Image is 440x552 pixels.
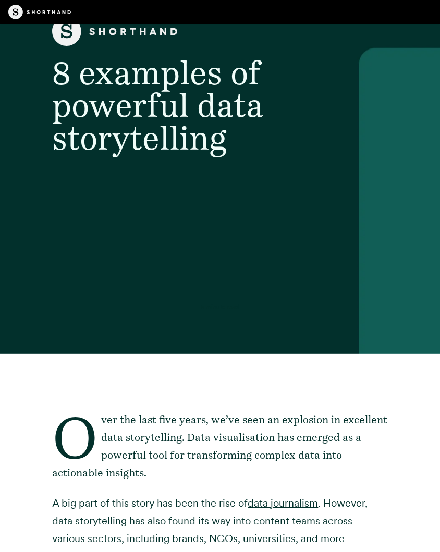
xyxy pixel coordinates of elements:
p: A big part of this story has been the rise of . However, data storytelling has also found its way... [52,494,387,547]
p: Over the last five years, we’ve seen an explosion in excellent data storytelling. Data visualisat... [52,411,387,482]
span: 5 minute read [201,303,239,311]
img: The Craft [8,5,71,19]
a: data journalism [248,497,318,509]
span: 8 examples of powerful data storytelling [52,53,263,157]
